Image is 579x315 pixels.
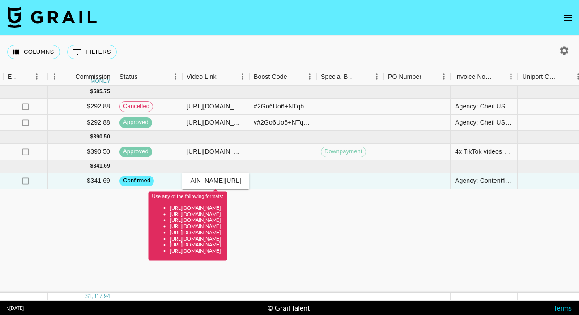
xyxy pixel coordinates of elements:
[20,70,33,83] button: Sort
[249,68,316,86] div: Boost Code
[522,68,559,86] div: Uniport Contact Email
[90,162,94,170] div: $
[89,293,110,300] div: 1,317.94
[370,70,383,83] button: Menu
[93,162,110,170] div: 341.69
[7,45,60,59] button: Select columns
[75,68,111,86] div: Commission
[383,68,451,86] div: PO Number
[187,147,244,156] div: https://www.tiktok.com/@bintasbudget/video/7538133277941484830
[120,102,153,111] span: cancelled
[93,88,110,95] div: 585.75
[455,118,513,127] div: Agency: Cheil USA Inc. and its affiliates Advertiser: Microsoft Corporation Billing Address: 318 ...
[119,68,138,86] div: Status
[254,68,287,86] div: Boost Code
[559,70,571,83] button: Sort
[7,6,97,28] img: Grail Talent
[388,68,421,86] div: PO Number
[90,133,94,141] div: $
[303,70,316,83] button: Menu
[48,173,115,189] div: $341.69
[358,70,370,83] button: Sort
[8,68,20,86] div: Expenses: Remove Commission?
[455,147,513,156] div: 4x TikTok videos + 3 months of paid usage. Payment to be processed ahead of posts going live.
[316,68,383,86] div: Special Booking Type
[170,217,224,223] li: [URL][DOMAIN_NAME]
[321,147,366,156] span: Downpayment
[90,78,111,84] div: money
[254,118,311,127] div: v#2Go6Uo6+NTqbqiCg7hTlh0gOQiMBUXgcIaiRE+RJDpWGHGslNv3AaJhrSF8R+WU=
[170,248,224,254] li: [URL][DOMAIN_NAME]
[455,176,513,185] div: Agency: Contentflowz Client: Stan Store
[3,68,48,86] div: Expenses: Remove Commission?
[152,194,224,254] div: Use any of the following formats:
[217,70,229,83] button: Sort
[187,118,244,127] div: https://www.tiktok.com/@bintasbudget/video/7517271072534777119
[119,177,154,185] span: confirmed
[504,70,518,83] button: Menu
[63,70,75,83] button: Sort
[287,70,300,83] button: Sort
[254,102,311,111] div: #2Go6Uo6+NTqbqiCg7hTlh0gOQiMBUXgcIaiRE+RJDpWGHGslNv3AaJhrSF8R+WU=
[421,70,434,83] button: Sort
[187,102,244,111] div: https://www.tiktok.com/@bintasbudget/video/7517271072534777119
[48,115,115,131] div: $292.88
[48,70,61,83] button: Menu
[30,70,43,83] button: Menu
[553,303,572,312] a: Terms
[48,144,115,160] div: $390.50
[455,102,513,111] div: Agency: Cheil USA Inc. and its affiliates Advertiser: Microsoft Corporation Billing Address: 318 ...
[90,88,94,95] div: $
[67,45,117,59] button: Show filters
[321,68,358,86] div: Special Booking Type
[7,305,24,311] div: v [DATE]
[119,118,152,127] span: approved
[268,303,310,312] div: © Grail Talent
[170,211,224,217] li: [URL][DOMAIN_NAME]
[119,147,152,156] span: approved
[169,70,182,83] button: Menu
[93,133,110,141] div: 390.50
[170,235,224,242] li: [URL][DOMAIN_NAME]
[455,68,492,86] div: Invoice Notes
[115,68,182,86] div: Status
[170,242,224,248] li: [URL][DOMAIN_NAME]
[236,70,249,83] button: Menu
[187,68,217,86] div: Video Link
[182,68,249,86] div: Video Link
[170,204,224,211] li: [URL][DOMAIN_NAME]
[170,223,224,229] li: [URL][DOMAIN_NAME]
[559,9,577,27] button: open drawer
[170,229,224,235] li: [URL][DOMAIN_NAME]
[492,70,504,83] button: Sort
[437,70,451,83] button: Menu
[85,293,89,300] div: $
[48,99,115,115] div: $292.88
[451,68,518,86] div: Invoice Notes
[138,70,150,83] button: Sort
